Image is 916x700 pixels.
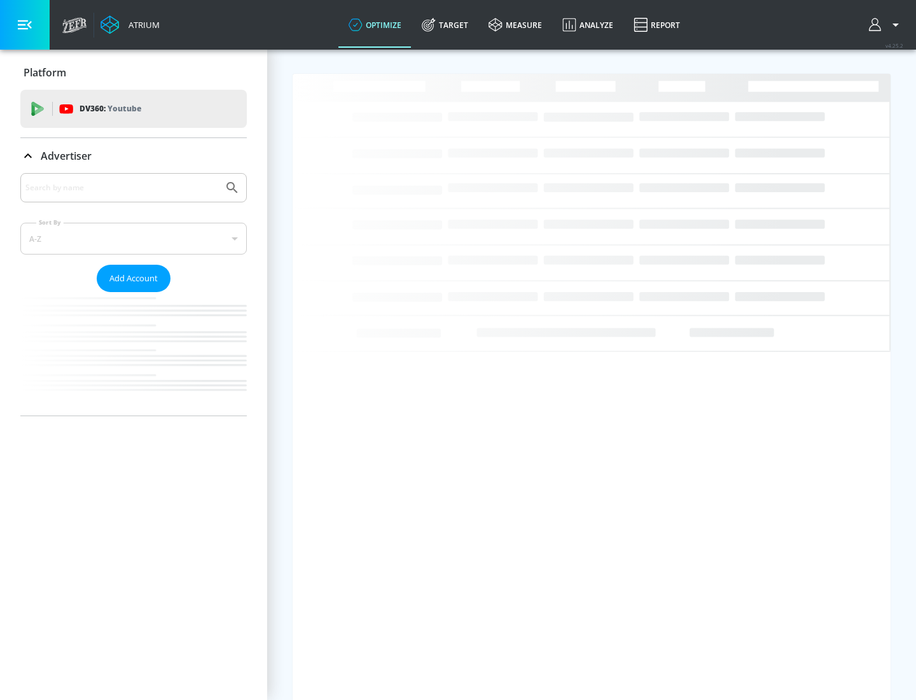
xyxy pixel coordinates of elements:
div: A-Z [20,223,247,255]
a: measure [478,2,552,48]
p: DV360: [80,102,141,116]
a: optimize [338,2,412,48]
a: Atrium [101,15,160,34]
div: Atrium [123,19,160,31]
a: Target [412,2,478,48]
p: Youtube [108,102,141,115]
span: Add Account [109,271,158,286]
div: Advertiser [20,138,247,174]
p: Platform [24,66,66,80]
div: DV360: Youtube [20,90,247,128]
nav: list of Advertiser [20,292,247,416]
div: Platform [20,55,247,90]
div: Advertiser [20,173,247,416]
input: Search by name [25,179,218,196]
a: Analyze [552,2,623,48]
button: Add Account [97,265,170,292]
span: v 4.25.2 [885,42,903,49]
p: Advertiser [41,149,92,163]
label: Sort By [36,218,64,227]
a: Report [623,2,690,48]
